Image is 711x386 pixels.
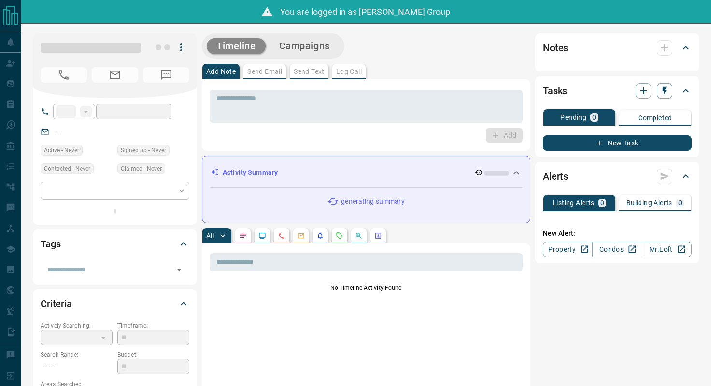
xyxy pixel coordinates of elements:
span: No Number [143,67,189,83]
span: Contacted - Never [44,164,90,173]
p: -- - -- [41,359,113,375]
p: 0 [592,114,596,121]
a: Mr.Loft [642,242,692,257]
span: No Email [92,67,138,83]
p: Add Note [206,68,236,75]
p: Listing Alerts [553,200,595,206]
p: Pending [560,114,586,121]
div: Alerts [543,165,692,188]
p: generating summary [341,197,404,207]
svg: Emails [297,232,305,240]
svg: Requests [336,232,343,240]
p: Timeframe: [117,321,189,330]
p: Building Alerts [626,200,672,206]
h2: Tags [41,236,60,252]
svg: Opportunities [355,232,363,240]
button: Open [172,263,186,276]
h2: Notes [543,40,568,56]
svg: Calls [278,232,285,240]
div: Notes [543,36,692,59]
div: Tags [41,232,189,256]
p: No Timeline Activity Found [210,284,523,292]
div: Criteria [41,292,189,315]
button: Timeline [207,38,266,54]
span: No Number [41,67,87,83]
h2: Criteria [41,296,72,312]
span: Claimed - Never [121,164,162,173]
svg: Lead Browsing Activity [258,232,266,240]
p: Activity Summary [223,168,278,178]
span: You are logged in as [PERSON_NAME] Group [280,7,450,17]
svg: Listing Alerts [316,232,324,240]
p: All [206,232,214,239]
svg: Agent Actions [374,232,382,240]
a: Property [543,242,593,257]
div: Activity Summary [210,164,522,182]
p: 0 [600,200,604,206]
p: Search Range: [41,350,113,359]
h2: Tasks [543,83,567,99]
div: Tasks [543,79,692,102]
button: Campaigns [270,38,340,54]
p: Completed [638,114,672,121]
p: Actively Searching: [41,321,113,330]
p: 0 [678,200,682,206]
span: Active - Never [44,145,79,155]
h2: Alerts [543,169,568,184]
button: New Task [543,135,692,151]
p: Budget: [117,350,189,359]
svg: Notes [239,232,247,240]
a: Condos [592,242,642,257]
a: -- [56,128,60,136]
p: New Alert: [543,229,692,239]
span: Signed up - Never [121,145,166,155]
